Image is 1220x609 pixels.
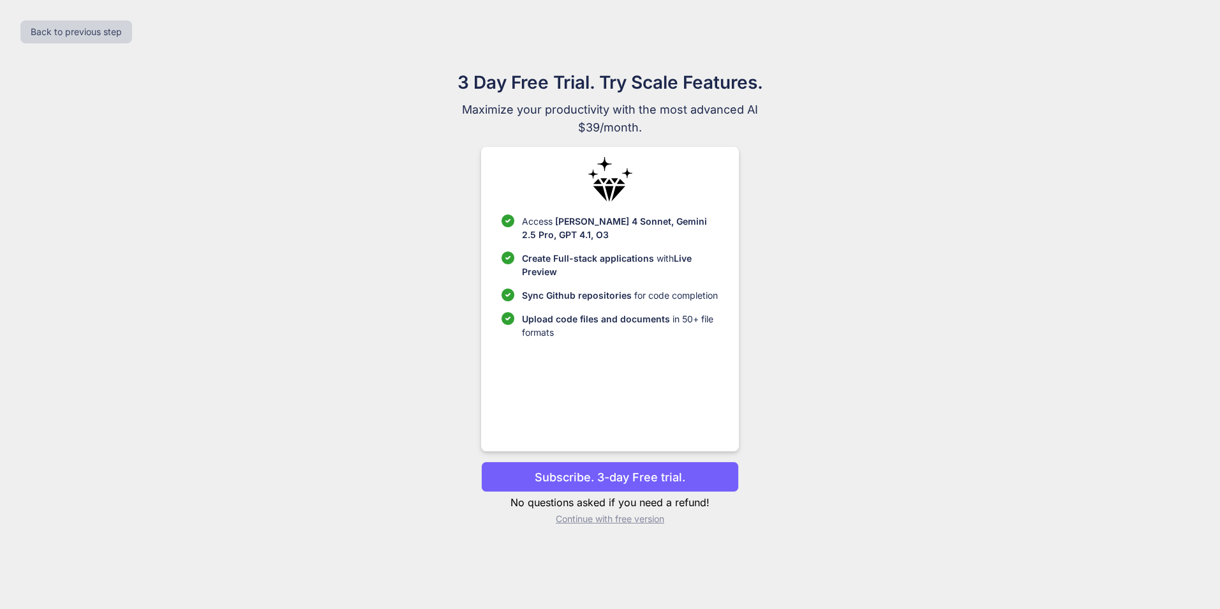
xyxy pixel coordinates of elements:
span: [PERSON_NAME] 4 Sonnet, Gemini 2.5 Pro, GPT 4.1, O3 [522,216,707,240]
p: No questions asked if you need a refund! [481,495,738,510]
p: in 50+ file formats [522,312,718,339]
p: for code completion [522,289,718,302]
span: Create Full-stack applications [522,253,657,264]
p: with [522,252,718,278]
img: checklist [502,289,514,301]
span: $39/month. [396,119,824,137]
p: Access [522,214,718,241]
p: Continue with free version [481,513,738,525]
button: Back to previous step [20,20,132,43]
p: Subscribe. 3-day Free trial. [535,469,685,486]
img: checklist [502,214,514,227]
button: Subscribe. 3-day Free trial. [481,462,738,492]
h1: 3 Day Free Trial. Try Scale Features. [396,69,824,96]
img: checklist [502,312,514,325]
img: checklist [502,252,514,264]
span: Maximize your productivity with the most advanced AI [396,101,824,119]
span: Sync Github repositories [522,290,632,301]
span: Upload code files and documents [522,313,670,324]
